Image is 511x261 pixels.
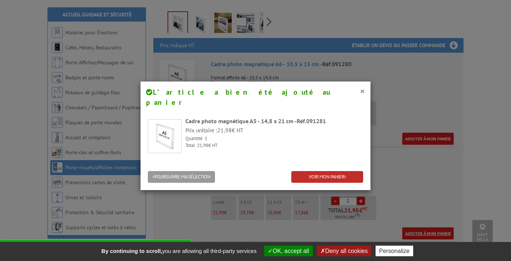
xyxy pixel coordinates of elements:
button: OK, accept all [264,246,313,256]
span: Réf.091281 [297,117,326,125]
button: × [360,86,365,96]
span: 21,98 [217,126,232,134]
span: 1 [205,135,207,141]
div: Cadre photo magnétique A5 - 14,8 x 21 cm - [185,117,363,125]
p: Total : € HT [185,142,363,149]
a: VOIR MON PANIER [291,171,363,183]
button: Personalize (modal window) [376,246,414,256]
span: you are allowing all third-party services [98,248,260,254]
button: POURSUIVRE MA SÉLECTION [148,171,215,183]
strong: By continuing to scroll, [101,248,162,254]
p: Prix unitaire : € HT [185,126,363,135]
h4: L’article a bien été ajouté au panier [146,87,365,108]
span: 21,98 [197,142,208,148]
button: Deny all cookies [317,246,372,256]
p: Quantité : [185,135,363,142]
